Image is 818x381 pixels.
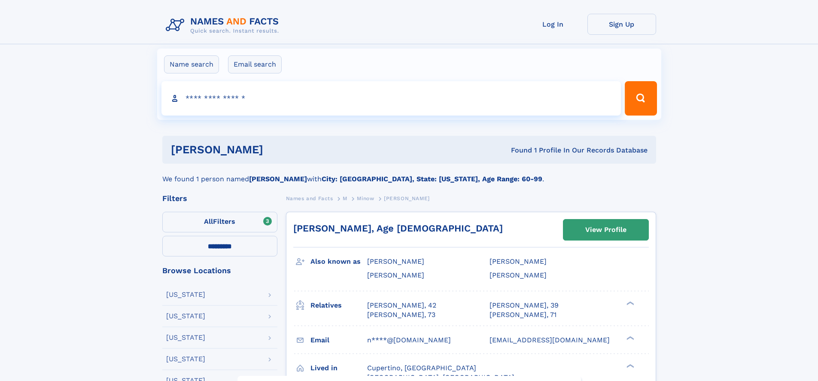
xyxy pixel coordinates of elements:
[162,14,286,37] img: Logo Names and Facts
[228,55,282,73] label: Email search
[166,313,205,320] div: [US_STATE]
[343,193,347,204] a: M
[310,254,367,269] h3: Also known as
[519,14,587,35] a: Log In
[204,217,213,226] span: All
[625,81,657,116] button: Search Button
[624,335,635,341] div: ❯
[322,175,542,183] b: City: [GEOGRAPHIC_DATA], State: [US_STATE], Age Range: 60-99
[171,144,387,155] h1: [PERSON_NAME]
[166,356,205,363] div: [US_STATE]
[367,257,424,265] span: [PERSON_NAME]
[310,333,367,347] h3: Email
[166,334,205,341] div: [US_STATE]
[286,193,333,204] a: Names and Facts
[162,164,656,184] div: We found 1 person named with .
[162,212,277,232] label: Filters
[310,298,367,313] h3: Relatives
[367,310,435,320] a: [PERSON_NAME], 73
[587,14,656,35] a: Sign Up
[249,175,307,183] b: [PERSON_NAME]
[367,271,424,279] span: [PERSON_NAME]
[310,361,367,375] h3: Lived in
[367,301,436,310] a: [PERSON_NAME], 42
[357,195,374,201] span: Minow
[490,310,556,320] a: [PERSON_NAME], 71
[490,336,610,344] span: [EMAIL_ADDRESS][DOMAIN_NAME]
[387,146,648,155] div: Found 1 Profile In Our Records Database
[357,193,374,204] a: Minow
[490,257,547,265] span: [PERSON_NAME]
[367,364,476,372] span: Cupertino, [GEOGRAPHIC_DATA]
[624,300,635,306] div: ❯
[490,301,559,310] a: [PERSON_NAME], 39
[343,195,347,201] span: M
[161,81,621,116] input: search input
[293,223,503,234] a: [PERSON_NAME], Age [DEMOGRAPHIC_DATA]
[166,291,205,298] div: [US_STATE]
[585,220,626,240] div: View Profile
[162,195,277,202] div: Filters
[162,267,277,274] div: Browse Locations
[164,55,219,73] label: Name search
[563,219,648,240] a: View Profile
[624,363,635,369] div: ❯
[384,195,430,201] span: [PERSON_NAME]
[490,271,547,279] span: [PERSON_NAME]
